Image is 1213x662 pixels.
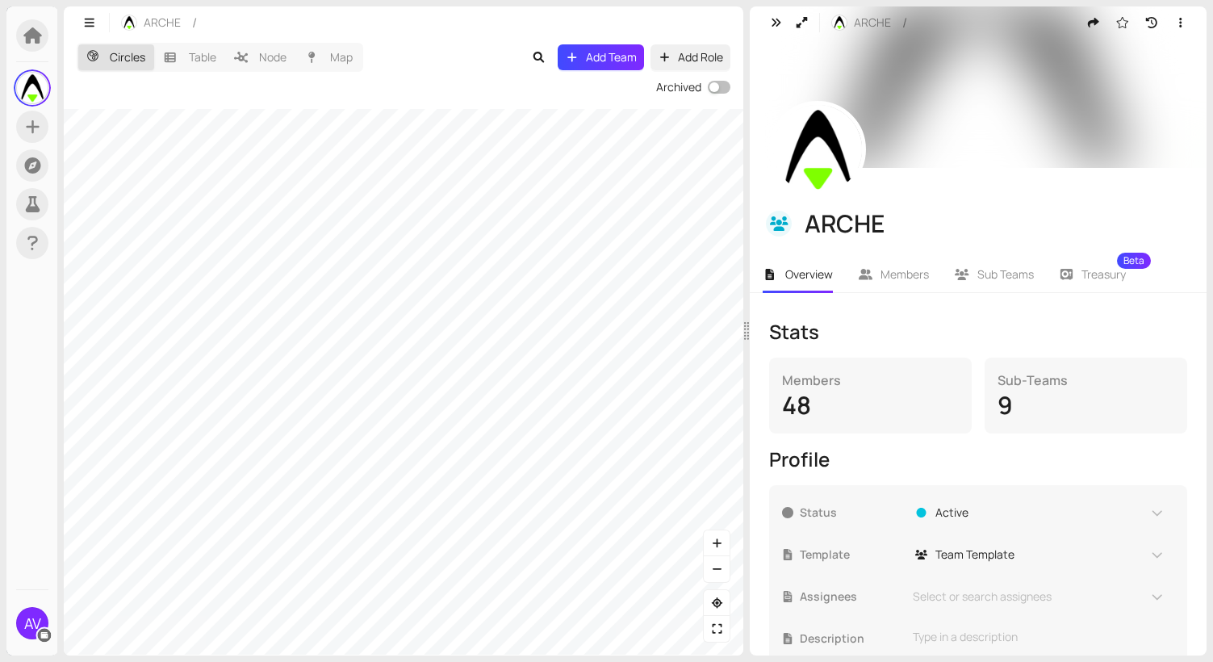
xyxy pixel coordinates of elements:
[998,390,1174,421] div: 9
[913,628,1165,646] div: Type in a description
[823,10,899,36] button: ARCHE
[656,78,701,96] div: Archived
[800,504,903,522] span: Status
[782,390,959,421] div: 48
[782,371,959,390] div: Members
[17,73,48,103] img: 3pceOQkAwW.jpeg
[1117,253,1151,269] sup: Beta
[144,14,181,31] span: ARCHE
[1081,269,1126,280] span: Treasury
[880,266,929,282] span: Members
[769,446,1187,472] div: Profile
[785,266,833,282] span: Overview
[800,546,903,564] span: Template
[805,208,1184,239] div: ARCHE
[935,546,1014,564] span: Team Template
[558,44,644,70] button: Add Team
[113,10,189,36] button: ARCHE
[24,607,41,639] span: AV
[977,266,1034,282] span: Sub Teams
[800,630,903,647] span: Description
[650,44,731,70] button: Add Role
[586,48,637,66] span: Add Team
[998,371,1174,390] div: Sub-Teams
[773,105,862,194] img: rCh88nI-W0.jpeg
[122,15,136,30] img: I7_lxlKKJY.jpeg
[832,15,847,30] img: I7_lxlKKJY.jpeg
[854,14,891,31] span: ARCHE
[678,48,723,66] span: Add Role
[800,588,903,605] span: Assignees
[769,319,1187,345] div: Stats
[935,504,968,522] span: Active
[907,588,1052,605] span: Select or search assignees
